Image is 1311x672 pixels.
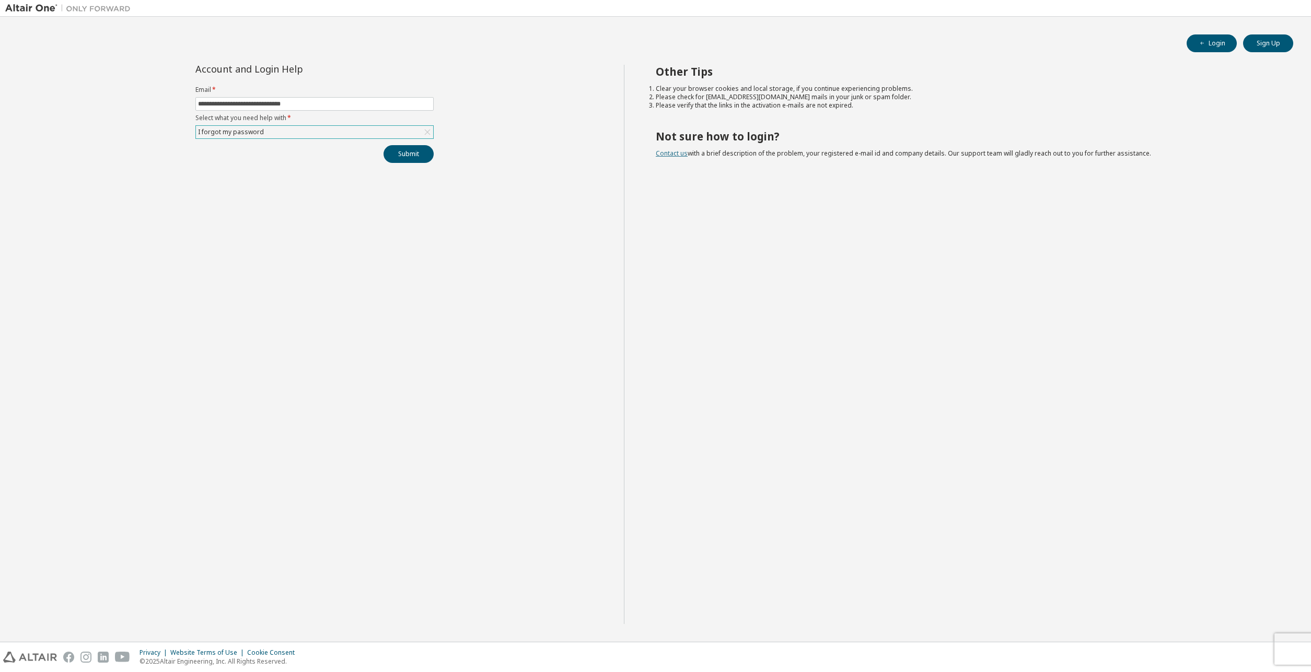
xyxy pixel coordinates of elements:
div: I forgot my password [196,126,433,138]
button: Sign Up [1243,34,1293,52]
div: Account and Login Help [195,65,386,73]
div: Website Terms of Use [170,649,247,657]
button: Login [1187,34,1237,52]
p: © 2025 Altair Engineering, Inc. All Rights Reserved. [140,657,301,666]
img: altair_logo.svg [3,652,57,663]
img: Altair One [5,3,136,14]
img: instagram.svg [80,652,91,663]
label: Select what you need help with [195,114,434,122]
img: youtube.svg [115,652,130,663]
li: Please verify that the links in the activation e-mails are not expired. [656,101,1274,110]
button: Submit [384,145,434,163]
img: linkedin.svg [98,652,109,663]
div: I forgot my password [196,126,265,138]
label: Email [195,86,434,94]
li: Clear your browser cookies and local storage, if you continue experiencing problems. [656,85,1274,93]
a: Contact us [656,149,688,158]
div: Cookie Consent [247,649,301,657]
img: facebook.svg [63,652,74,663]
div: Privacy [140,649,170,657]
h2: Not sure how to login? [656,129,1274,143]
span: with a brief description of the problem, your registered e-mail id and company details. Our suppo... [656,149,1151,158]
li: Please check for [EMAIL_ADDRESS][DOMAIN_NAME] mails in your junk or spam folder. [656,93,1274,101]
h2: Other Tips [656,65,1274,78]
